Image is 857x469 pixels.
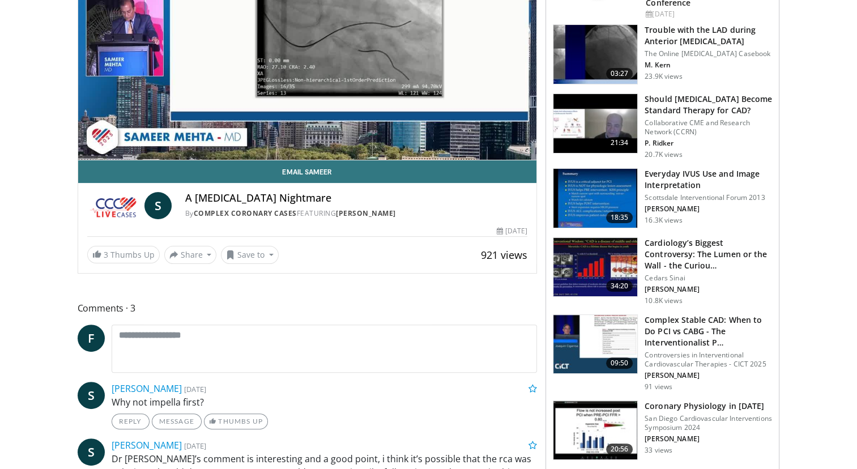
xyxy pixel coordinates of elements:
[112,395,538,409] p: Why not impella first?
[553,237,772,305] a: 34:20 Cardiology’s Biggest Controversy: The Lumen or the Wall - the Curiou… Cedars Sinai [PERSON_...
[78,301,538,315] span: Comments 3
[645,371,772,380] p: [PERSON_NAME]
[606,68,633,79] span: 03:27
[606,444,633,455] span: 20:56
[645,400,772,412] h3: Coronary Physiology in [DATE]
[221,246,279,264] button: Save to
[645,314,772,348] h3: Complex Stable CAD: When to Do PCI vs CABG - The Interventionalist P…
[185,208,527,219] div: By FEATURING
[553,168,772,228] a: 18:35 Everyday IVUS Use and Image Interpretation Scottsdale Interventional Forum 2013 [PERSON_NAM...
[645,351,772,369] p: Controversies in Interventional Cardiovascular Therapies - CICT 2025
[87,192,140,219] img: Complex Coronary Cases
[645,93,772,116] h3: Should [MEDICAL_DATA] Become Standard Therapy for CAD?
[606,357,633,369] span: 09:50
[553,94,637,153] img: eb63832d-2f75-457d-8c1a-bbdc90eb409c.150x105_q85_crop-smart_upscale.jpg
[204,413,268,429] a: Thumbs Up
[78,438,105,466] a: S
[553,24,772,84] a: 03:27 Trouble with the LAD during Anterior [MEDICAL_DATA] The Online [MEDICAL_DATA] Casebook M. K...
[645,72,682,81] p: 23.9K views
[645,446,672,455] p: 33 views
[645,118,772,137] p: Collaborative CME and Research Network (CCRN)
[645,382,672,391] p: 91 views
[553,93,772,159] a: 21:34 Should [MEDICAL_DATA] Become Standard Therapy for CAD? Collaborative CME and Research Netwo...
[336,208,396,218] a: [PERSON_NAME]
[553,401,637,460] img: d02e6d71-9921-427a-ab27-a615a15c5bda.150x105_q85_crop-smart_upscale.jpg
[78,382,105,409] a: S
[497,226,527,236] div: [DATE]
[606,280,633,292] span: 34:20
[184,441,206,451] small: [DATE]
[645,150,682,159] p: 20.7K views
[645,49,772,58] p: The Online [MEDICAL_DATA] Casebook
[87,246,160,263] a: 3 Thumbs Up
[606,137,633,148] span: 21:34
[553,238,637,297] img: d453240d-5894-4336-be61-abca2891f366.150x105_q85_crop-smart_upscale.jpg
[645,204,772,214] p: [PERSON_NAME]
[645,434,772,444] p: [PERSON_NAME]
[645,216,682,225] p: 16.3K views
[645,193,772,202] p: Scottsdale Interventional Forum 2013
[606,212,633,223] span: 18:35
[553,315,637,374] img: 82c57d68-c47c-48c9-9839-2413b7dd3155.150x105_q85_crop-smart_upscale.jpg
[144,192,172,219] a: S
[645,296,682,305] p: 10.8K views
[112,439,182,451] a: [PERSON_NAME]
[553,25,637,84] img: ABqa63mjaT9QMpl35hMDoxOmtxO3TYNt_2.150x105_q85_crop-smart_upscale.jpg
[112,413,150,429] a: Reply
[645,139,772,148] p: P. Ridker
[645,24,772,47] h3: Trouble with the LAD during Anterior [MEDICAL_DATA]
[164,246,217,264] button: Share
[645,61,772,70] p: M. Kern
[194,208,297,218] a: Complex Coronary Cases
[184,384,206,394] small: [DATE]
[645,168,772,191] h3: Everyday IVUS Use and Image Interpretation
[646,9,770,19] div: [DATE]
[645,237,772,271] h3: Cardiology’s Biggest Controversy: The Lumen or the Wall - the Curiou…
[152,413,202,429] a: Message
[645,414,772,432] p: San Diego Cardiovascular Interventions Symposium 2024
[78,325,105,352] a: F
[112,382,182,395] a: [PERSON_NAME]
[185,192,527,204] h4: A [MEDICAL_DATA] Nightmare
[481,248,527,262] span: 921 views
[553,314,772,391] a: 09:50 Complex Stable CAD: When to Do PCI vs CABG - The Interventionalist P… Controversies in Inte...
[104,249,108,260] span: 3
[645,285,772,294] p: [PERSON_NAME]
[645,274,772,283] p: Cedars Sinai
[78,160,537,183] a: Email Sameer
[553,169,637,228] img: dTBemQywLidgNXR34xMDoxOjA4MTsiGN.150x105_q85_crop-smart_upscale.jpg
[553,400,772,461] a: 20:56 Coronary Physiology in [DATE] San Diego Cardiovascular Interventions Symposium 2024 [PERSON...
